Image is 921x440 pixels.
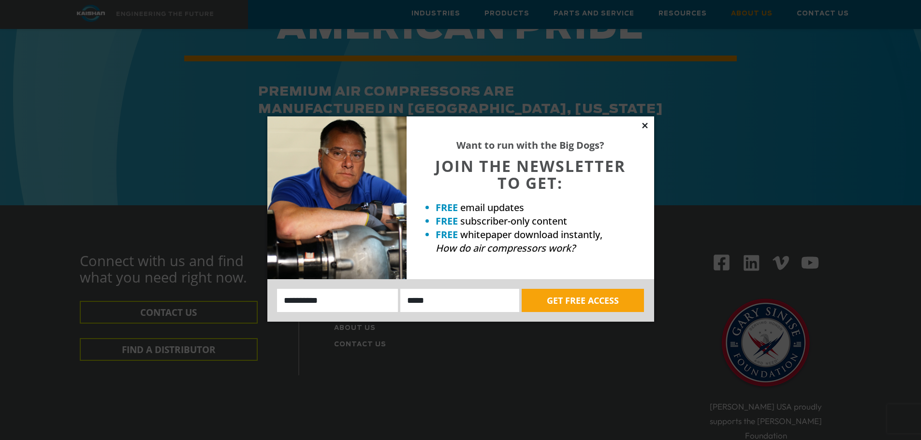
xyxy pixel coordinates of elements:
[400,289,519,312] input: Email
[522,289,644,312] button: GET FREE ACCESS
[436,214,458,227] strong: FREE
[641,121,649,130] button: Close
[460,201,524,214] span: email updates
[456,139,604,152] strong: Want to run with the Big Dogs?
[436,228,458,241] strong: FREE
[460,214,567,227] span: subscriber-only content
[436,201,458,214] strong: FREE
[460,228,602,241] span: whitepaper download instantly,
[436,241,575,255] em: How do air compressors work?
[277,289,398,312] input: Name:
[435,156,626,193] span: JOIN THE NEWSLETTER TO GET:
